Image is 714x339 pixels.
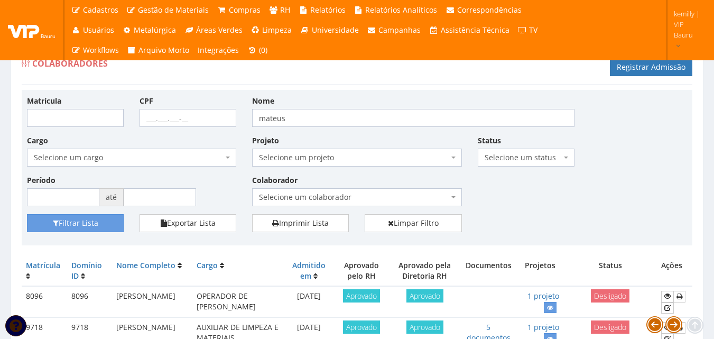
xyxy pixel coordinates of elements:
[252,214,349,232] a: Imprimir Lista
[527,291,559,301] a: 1 projeto
[198,45,239,55] span: Integrações
[441,25,509,35] span: Assistência Técnica
[459,256,517,286] th: Documentos
[312,25,359,35] span: Universidade
[27,214,124,232] button: Filtrar Lista
[485,152,561,163] span: Selecione um status
[138,5,209,15] span: Gestão de Materiais
[280,5,290,15] span: RH
[252,149,461,167] span: Selecione um projeto
[140,109,236,127] input: ___.___.___-__
[252,96,274,106] label: Nome
[563,256,657,286] th: Status
[22,286,67,318] td: 8096
[406,289,443,303] span: Aprovado
[514,20,542,40] a: TV
[26,260,60,270] a: Matrícula
[118,20,181,40] a: Metalúrgica
[67,20,118,40] a: Usuários
[657,256,692,286] th: Ações
[116,260,175,270] a: Nome Completo
[71,260,102,281] a: Domínio ID
[363,20,425,40] a: Campanhas
[8,22,55,38] img: logo
[112,286,192,318] td: [PERSON_NAME]
[229,5,261,15] span: Compras
[138,45,189,55] span: Arquivo Morto
[457,5,522,15] span: Correspondências
[67,40,123,60] a: Workflows
[262,25,292,35] span: Limpeza
[296,20,363,40] a: Universidade
[292,260,326,281] a: Admitido em
[390,256,460,286] th: Aprovado pela Diretoria RH
[134,25,176,35] span: Metalúrgica
[67,286,113,318] td: 8096
[365,5,437,15] span: Relatórios Analíticos
[478,149,574,167] span: Selecione um status
[378,25,421,35] span: Campanhas
[252,175,298,186] label: Colaborador
[197,260,218,270] a: Cargo
[27,175,55,186] label: Período
[247,20,296,40] a: Limpeza
[252,135,279,146] label: Projeto
[529,25,537,35] span: TV
[140,96,153,106] label: CPF
[406,320,443,334] span: Aprovado
[83,5,118,15] span: Cadastros
[83,45,119,55] span: Workflows
[343,320,380,334] span: Aprovado
[674,8,700,40] span: kemilly | VIP Bauru
[252,188,461,206] span: Selecione um colaborador
[591,320,629,334] span: Desligado
[243,40,272,60] a: (0)
[83,25,114,35] span: Usuários
[259,45,267,55] span: (0)
[192,286,284,318] td: OPERADOR DE [PERSON_NAME]
[478,135,501,146] label: Status
[193,40,243,60] a: Integrações
[527,322,559,332] a: 1 projeto
[140,214,236,232] button: Exportar Lista
[259,152,448,163] span: Selecione um projeto
[425,20,514,40] a: Assistência Técnica
[27,149,236,167] span: Selecione um cargo
[32,58,108,69] span: Colaboradores
[34,152,223,163] span: Selecione um cargo
[310,5,346,15] span: Relatórios
[259,192,448,203] span: Selecione um colaborador
[196,25,243,35] span: Áreas Verdes
[517,256,564,286] th: Projetos
[365,214,461,232] a: Limpar Filtro
[610,58,692,76] a: Registrar Admissão
[180,20,247,40] a: Áreas Verdes
[123,40,194,60] a: Arquivo Morto
[27,135,48,146] label: Cargo
[591,289,629,303] span: Desligado
[284,286,333,318] td: [DATE]
[99,188,124,206] span: até
[343,289,380,303] span: Aprovado
[333,256,390,286] th: Aprovado pelo RH
[27,96,61,106] label: Matrícula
